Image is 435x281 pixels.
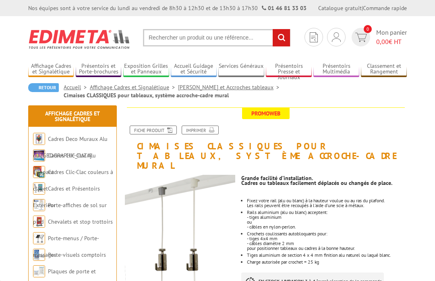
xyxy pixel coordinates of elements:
p: - tiges 4x4 mm [247,236,407,241]
p: ou [247,220,407,224]
p: - câbles diamètre 2 mm [247,241,407,246]
a: Affichage Cadres et Signalétique [45,110,100,123]
p: pour positionner tableaux ou cadres à la bonne hauteur. [247,246,407,251]
input: rechercher [273,29,290,46]
a: Porte-affiches de sol sur pied [33,201,107,225]
span: 0 [364,25,372,33]
li: Charge autorisée par crochet = 25 kg [247,260,407,264]
a: Exposition Grilles et Panneaux [123,63,169,76]
div: | [318,4,407,12]
p: Rails aluminium (alu ou blanc) acceptent: [247,210,407,215]
img: Plaques de porte et murales [33,265,45,277]
a: Porte-visuels comptoirs [48,251,106,258]
img: Porte-menus / Porte-messages [33,232,45,244]
span: € HT [376,37,407,46]
a: Accueil Guidage et Sécurité [171,63,216,76]
p: - câbles en nylon-perlon. [247,224,407,229]
a: Commande rapide [363,4,407,12]
img: Edimeta [28,24,131,54]
a: Affichage Cadres et Signalétique [90,84,178,91]
a: Accueil [64,84,90,91]
a: devis rapide 0 Mon panier 0,00€ HT [350,28,407,46]
p: Fixez votre rail (alu ou blanc) à la hauteur voulue ou au ras du plafond. [247,198,407,203]
p: Grande facilité d’installation. [241,176,407,180]
a: Affichage Cadres et Signalétique [28,63,74,76]
a: Présentoirs Presse et Journaux [266,63,311,76]
a: Cadres et Présentoirs Extérieur [33,185,100,209]
li: Cimaises CLASSIQUES pour tableaux, système accroche-cadre mural [64,91,229,99]
div: Nos équipes sont à votre service du lundi au vendredi de 8h30 à 12h30 et de 13h30 à 17h30 [28,4,307,12]
a: Cadres Clic-Clac couleurs à clapet [33,168,113,192]
a: Présentoirs Multimédia [313,63,359,76]
a: Cadres Deco Muraux Alu ou [GEOGRAPHIC_DATA] [33,135,108,159]
img: devis rapide [355,33,367,42]
a: Porte-menus / Porte-messages [33,235,99,258]
span: 0,00 [376,38,389,46]
li: Tiges aluminium de section 4 x 4 mm finition alu naturel ou laqué blanc. [247,253,407,258]
img: devis rapide [310,32,318,42]
a: [PERSON_NAME] et Accroches tableaux [178,84,282,91]
a: 01 46 81 33 03 [268,4,307,12]
a: Services Généraux [218,63,264,76]
a: Chevalets et stop trottoirs [48,218,113,225]
p: Crochets coulissants autobloquants pour: [247,231,407,236]
span: Promoweb [242,108,290,119]
span: Mon panier [376,28,407,46]
a: Retour [28,83,59,92]
a: Cadres Clic-Clac Alu Clippant [33,152,96,176]
input: Rechercher un produit ou une référence... [143,29,290,46]
img: devis rapide [332,32,341,42]
p: - tiges aluminium [247,215,407,220]
a: Imprimer [182,126,219,134]
a: Classement et Rangement [361,63,406,76]
a: Catalogue gratuit [318,4,362,12]
a: Fiche produit [130,126,177,134]
a: Présentoirs et Porte-brochures [76,63,121,76]
p: Cadres ou tableaux facilement déplacés ou changés de place. [241,180,407,185]
img: Cadres Deco Muraux Alu ou Bois [33,133,45,145]
p: Les rails peuvent être recoupés à l'aide d'une scie à métaux. [247,203,407,208]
